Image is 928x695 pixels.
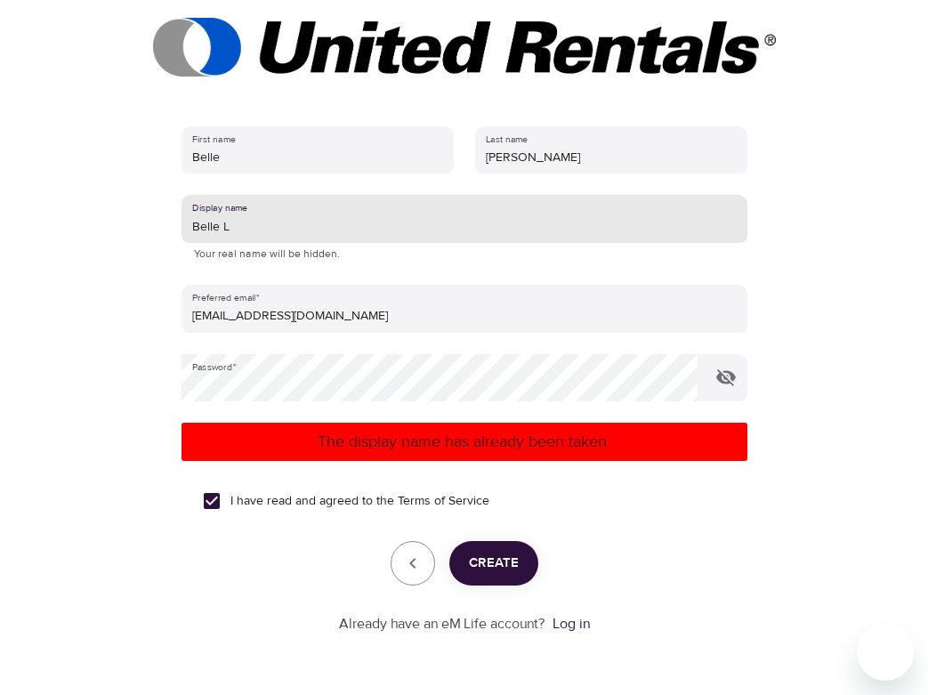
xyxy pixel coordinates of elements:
[553,615,590,633] a: Log in
[230,492,489,511] span: I have read and agreed to the
[449,541,538,586] button: Create
[398,492,489,511] a: Terms of Service
[339,614,545,634] p: Already have an eM Life account?
[857,624,914,681] iframe: Button to launch messaging window
[153,18,776,77] img: United%20Rentals%202.jpg
[189,430,740,454] p: The display name has already been taken.
[194,246,735,263] p: Your real name will be hidden.
[469,552,519,575] span: Create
